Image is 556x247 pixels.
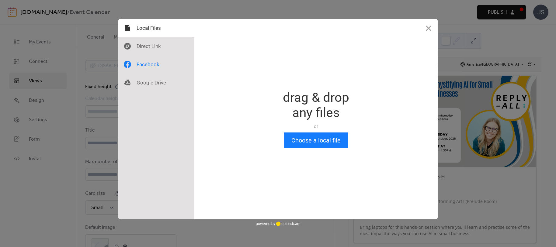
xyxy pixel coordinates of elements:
[283,123,349,129] div: or
[118,55,194,74] div: Facebook
[118,19,194,37] div: Local Files
[275,221,301,226] a: uploadcare
[256,219,301,228] div: powered by
[118,74,194,92] div: Google Drive
[419,19,438,37] button: Close
[284,132,348,148] button: Choose a local file
[118,37,194,55] div: Direct Link
[283,90,349,120] div: drag & drop any files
